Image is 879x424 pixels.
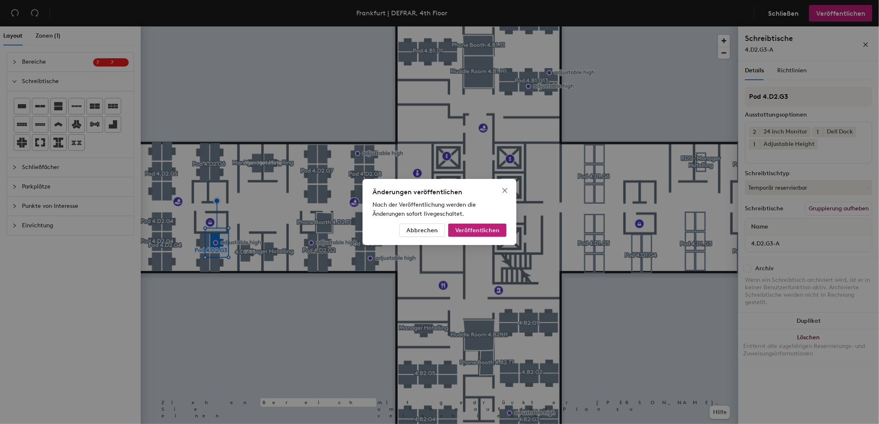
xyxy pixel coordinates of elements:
span: close [502,187,508,194]
button: Close [498,184,512,197]
button: Abbrechen [399,224,445,237]
span: Nach der Veröffentlichung werden die Änderungen sofort livegeschaltet. [372,201,476,217]
span: Abbrechen [406,227,438,234]
button: Veröffentlichen [448,224,507,237]
span: Close [498,187,512,194]
div: Änderungen veröffentlichen [372,187,507,197]
span: Veröffentlichen [455,227,500,234]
